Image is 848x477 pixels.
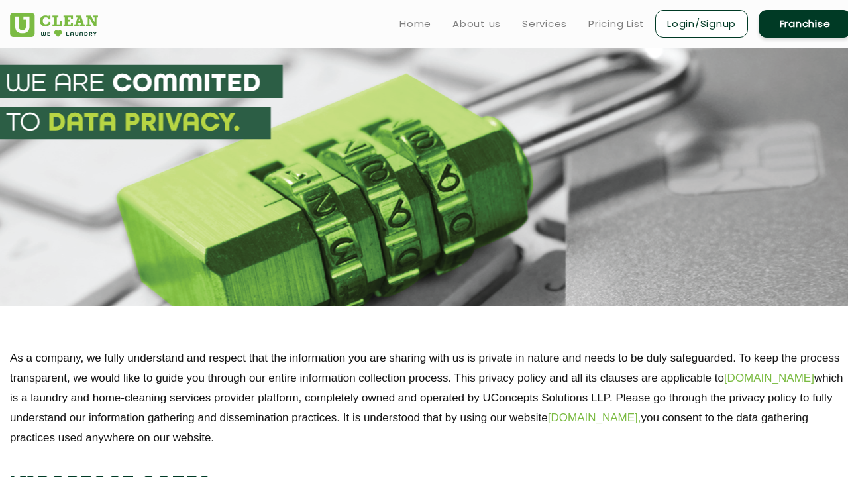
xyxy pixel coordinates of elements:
[724,368,814,388] a: [DOMAIN_NAME]
[588,16,645,32] a: Pricing List
[399,16,431,32] a: Home
[655,10,748,38] a: Login/Signup
[548,408,641,428] a: [DOMAIN_NAME],
[522,16,567,32] a: Services
[10,13,98,37] img: UClean Laundry and Dry Cleaning
[452,16,501,32] a: About us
